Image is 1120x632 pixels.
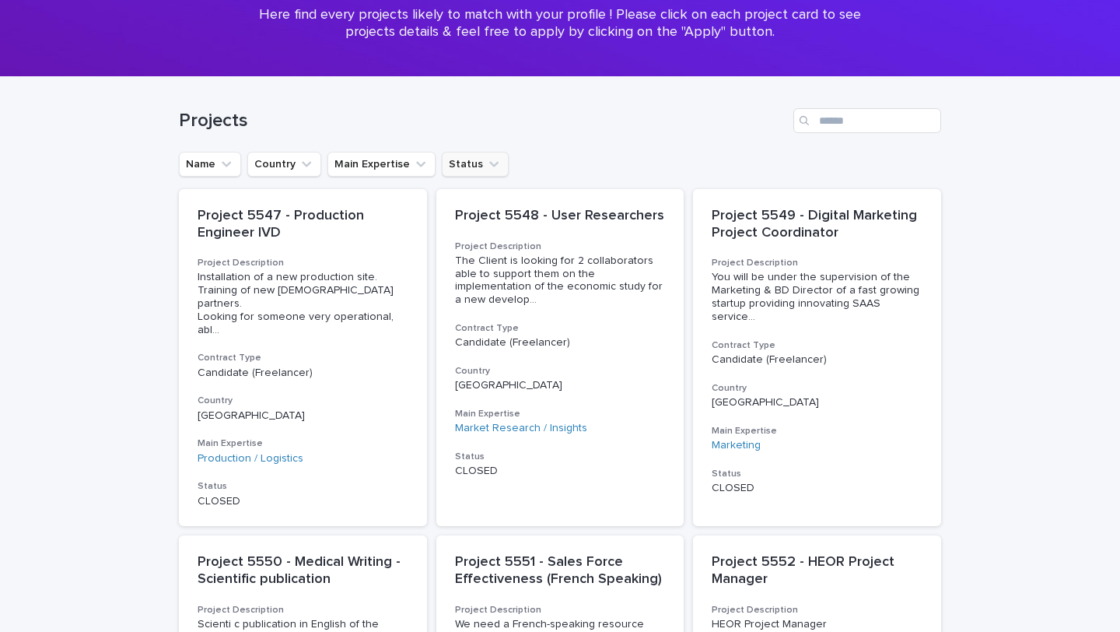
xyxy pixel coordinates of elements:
h3: Status [712,468,922,480]
button: Name [179,152,241,177]
a: Project 5547 - Production Engineer IVDProject DescriptionInstallation of a new production site. T... [179,189,427,526]
h3: Contract Type [712,339,922,352]
button: Status [442,152,509,177]
a: Project 5548 - User ResearchersProject DescriptionThe Client is looking for 2 collaborators able ... [436,189,684,526]
h3: Main Expertise [198,437,408,450]
h3: Contract Type [198,352,408,364]
h3: Main Expertise [712,425,922,437]
a: Marketing [712,439,761,452]
h1: Projects [179,110,787,132]
div: Installation of a new production site. Training of new Chinese partners. Looking for someone very... [198,271,408,336]
button: Country [247,152,321,177]
p: [GEOGRAPHIC_DATA] [198,409,408,423]
h3: Contract Type [455,322,666,335]
p: Project 5550 - Medical Writing - Scientific publication [198,554,408,588]
p: Candidate (Freelancer) [198,367,408,380]
h3: Status [455,451,666,463]
p: Project 5549 - Digital Marketing Project Coordinator [712,208,922,241]
input: Search [793,108,941,133]
a: Production / Logistics [198,452,303,465]
p: CLOSED [712,482,922,495]
span: You will be under the supervision of the Marketing & BD Director of a fast growing startup provid... [712,271,922,323]
p: [GEOGRAPHIC_DATA] [455,379,666,392]
h3: Project Description [198,604,408,616]
h3: Country [712,382,922,395]
h3: Status [198,480,408,493]
span: Installation of a new production site. Training of new [DEMOGRAPHIC_DATA] partners. Looking for s... [198,271,408,336]
h3: Project Description [455,241,666,253]
p: Candidate (Freelancer) [712,353,922,367]
button: Main Expertise [327,152,436,177]
h3: Project Description [198,257,408,269]
span: The Client is looking for 2 collaborators able to support them on the implementation of the econo... [455,255,666,307]
h3: Country [455,365,666,377]
p: Project 5551 - Sales Force Effectiveness (French Speaking) [455,554,666,588]
h3: Main Expertise [455,408,666,420]
p: Project 5547 - Production Engineer IVD [198,208,408,241]
p: Project 5548 - User Researchers [455,208,666,225]
h3: Project Description [455,604,666,616]
p: CLOSED [198,495,408,508]
h3: Country [198,395,408,407]
p: Here find every projects likely to match with your profile ! Please click on each project card to... [249,7,871,40]
p: Candidate (Freelancer) [455,336,666,349]
p: CLOSED [455,465,666,478]
a: Project 5549 - Digital Marketing Project CoordinatorProject DescriptionYou will be under the supe... [693,189,941,526]
h3: Project Description [712,604,922,616]
p: [GEOGRAPHIC_DATA] [712,396,922,409]
h3: Project Description [712,257,922,269]
a: Market Research / Insights [455,422,587,435]
p: Project 5552 - HEOR Project Manager [712,554,922,588]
